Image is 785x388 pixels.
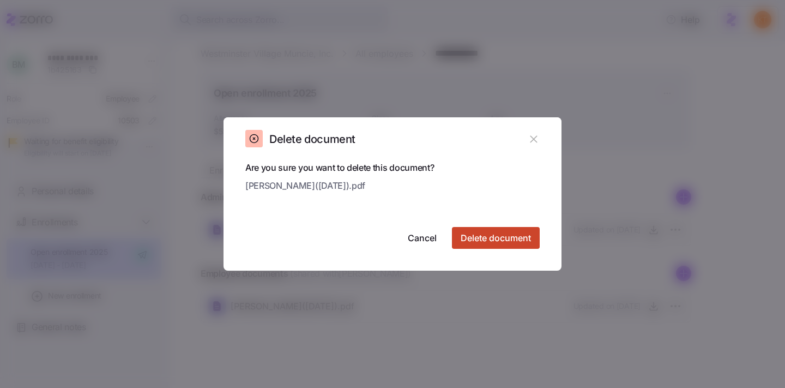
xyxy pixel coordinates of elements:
span: Cancel [408,231,437,244]
span: Delete document [461,231,531,244]
span: Are you sure you want to delete this document? [245,161,540,196]
button: Delete document [452,227,540,249]
h2: Delete document [269,132,355,147]
span: [PERSON_NAME]([DATE]).pdf [245,179,365,193]
button: Cancel [399,227,445,249]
